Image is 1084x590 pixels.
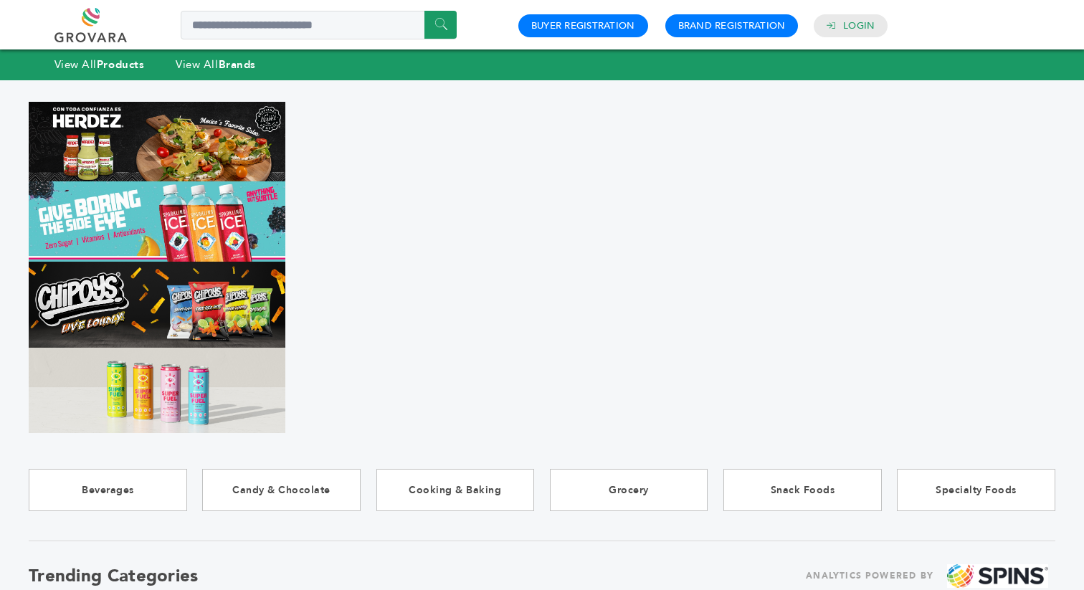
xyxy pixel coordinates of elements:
img: Marketplace Top Banner 1 [29,102,285,182]
a: Cooking & Baking [376,469,535,511]
a: Specialty Foods [897,469,1055,511]
img: spins.png [947,564,1048,588]
strong: Products [97,57,144,72]
a: Buyer Registration [531,19,635,32]
a: Candy & Chocolate [202,469,361,511]
a: Login [843,19,875,32]
a: View AllProducts [54,57,145,72]
a: Grocery [550,469,708,511]
h2: Trending Categories [29,564,199,588]
input: Search a product or brand... [181,11,457,39]
img: Marketplace Top Banner 3 [29,262,285,347]
span: ANALYTICS POWERED BY [806,567,933,585]
img: Marketplace Top Banner 2 [29,181,285,262]
strong: Brands [219,57,256,72]
a: View AllBrands [176,57,256,72]
a: Brand Registration [678,19,786,32]
a: Beverages [29,469,187,511]
img: Marketplace Top Banner 4 [29,348,285,433]
a: Snack Foods [723,469,882,511]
